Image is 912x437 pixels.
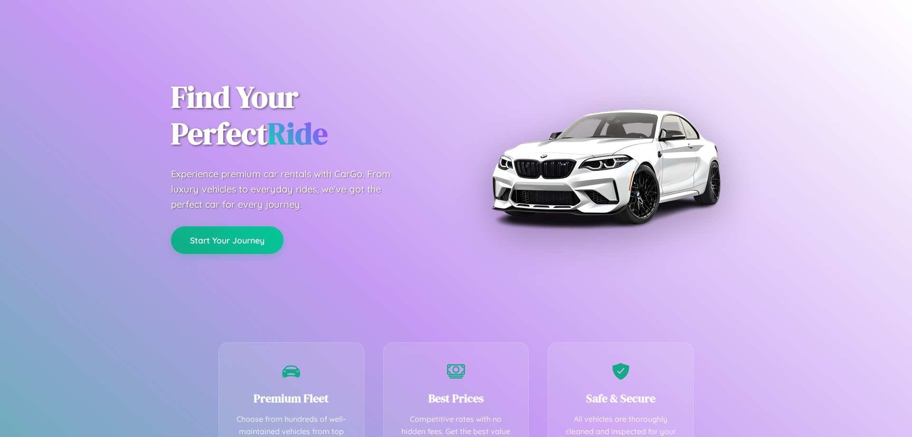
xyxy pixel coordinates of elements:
[267,113,328,154] span: Ride
[171,166,408,212] p: Experience premium car rentals with CarGo. From luxury vehicles to everyday rides, we've got the ...
[171,79,442,152] h1: Find Your Perfect
[233,390,350,406] h3: Premium Fleet
[171,226,284,254] button: Start Your Journey
[398,390,514,406] h3: Best Prices
[562,390,679,406] h3: Safe & Secure
[487,48,724,285] img: Premium BMW car rental vehicle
